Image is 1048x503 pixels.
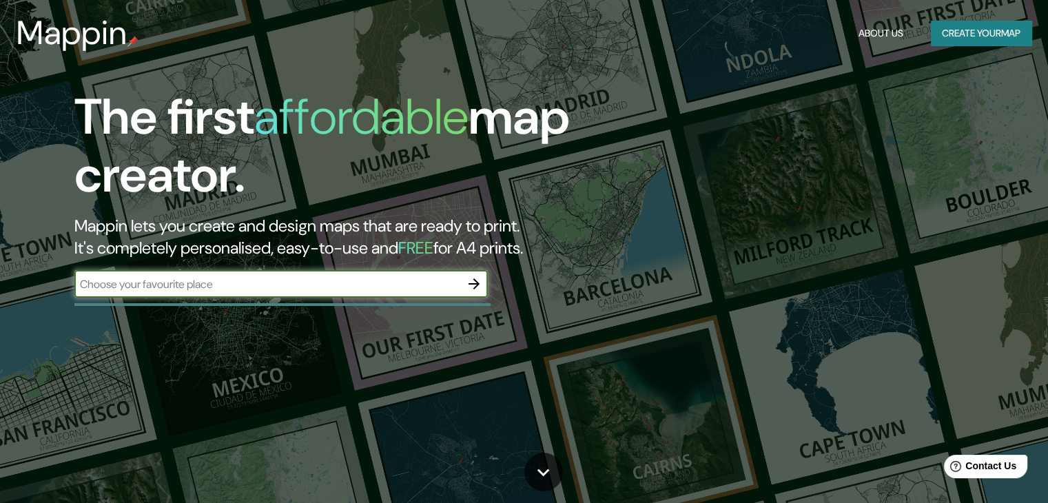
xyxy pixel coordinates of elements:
[17,14,127,52] h3: Mappin
[931,21,1031,46] button: Create yourmap
[853,21,909,46] button: About Us
[74,88,599,215] h1: The first map creator.
[398,237,433,258] h5: FREE
[254,85,469,149] h1: affordable
[74,215,599,259] h2: Mappin lets you create and design maps that are ready to print. It's completely personalised, eas...
[74,276,460,292] input: Choose your favourite place
[925,449,1033,488] iframe: Help widget launcher
[127,36,138,47] img: mappin-pin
